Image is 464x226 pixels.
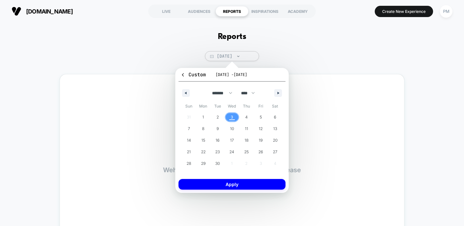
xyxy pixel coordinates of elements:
[273,146,277,158] span: 27
[215,158,220,169] span: 30
[196,111,211,123] button: 1
[254,123,268,135] button: 12
[187,146,191,158] span: 21
[237,56,239,57] img: end
[239,135,254,146] button: 18
[210,146,225,158] button: 23
[215,146,220,158] span: 23
[268,146,282,158] button: 27
[225,146,239,158] button: 24
[150,6,183,16] div: LIVE
[183,6,216,16] div: AUDIENCES
[217,123,219,135] span: 9
[245,135,248,146] span: 18
[274,111,276,123] span: 6
[230,135,234,146] span: 17
[225,135,239,146] button: 17
[245,111,248,123] span: 4
[239,123,254,135] button: 11
[196,158,211,169] button: 29
[258,146,263,158] span: 26
[254,101,268,111] span: Fri
[216,72,247,77] span: [DATE] - [DATE]
[239,146,254,158] button: 25
[231,111,233,123] span: 3
[229,146,234,158] span: 24
[225,101,239,111] span: Wed
[188,123,190,135] span: 7
[239,111,254,123] button: 4
[375,6,433,17] button: Create New Experience
[259,135,263,146] span: 19
[268,123,282,135] button: 13
[10,6,75,16] button: [DOMAIN_NAME]
[205,51,259,61] span: [DATE]
[260,111,262,123] span: 5
[244,146,249,158] span: 25
[254,135,268,146] button: 19
[440,5,452,18] div: PM
[196,123,211,135] button: 8
[438,5,454,18] button: PM
[268,111,282,123] button: 6
[210,158,225,169] button: 30
[201,146,206,158] span: 22
[225,123,239,135] button: 10
[216,135,219,146] span: 16
[187,158,191,169] span: 28
[182,123,196,135] button: 7
[248,6,281,16] div: INSPIRATIONS
[210,111,225,123] button: 2
[210,55,214,58] img: calendar
[196,146,211,158] button: 22
[196,135,211,146] button: 15
[201,158,206,169] span: 29
[26,8,73,15] span: [DOMAIN_NAME]
[179,179,285,190] button: Apply
[225,111,239,123] button: 3
[180,71,206,78] span: Custom
[210,123,225,135] button: 9
[12,6,21,16] img: Visually logo
[201,135,205,146] span: 15
[281,6,314,16] div: ACADEMY
[202,123,204,135] span: 8
[268,101,282,111] span: Sat
[273,123,277,135] span: 13
[216,6,248,16] div: REPORTS
[273,135,277,146] span: 20
[182,101,196,111] span: Sun
[239,101,254,111] span: Thu
[217,111,219,123] span: 2
[210,135,225,146] button: 16
[163,166,301,182] p: We haven't collected enough data yet. Please enter again in the next few days
[230,123,234,135] span: 10
[202,111,204,123] span: 1
[245,123,248,135] span: 11
[196,101,211,111] span: Mon
[218,32,246,42] h1: Reports
[210,101,225,111] span: Tue
[254,111,268,123] button: 5
[179,71,285,82] button: Custom[DATE] -[DATE]
[182,146,196,158] button: 21
[268,135,282,146] button: 20
[259,123,263,135] span: 12
[182,135,196,146] button: 14
[254,146,268,158] button: 26
[187,135,191,146] span: 14
[182,158,196,169] button: 28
